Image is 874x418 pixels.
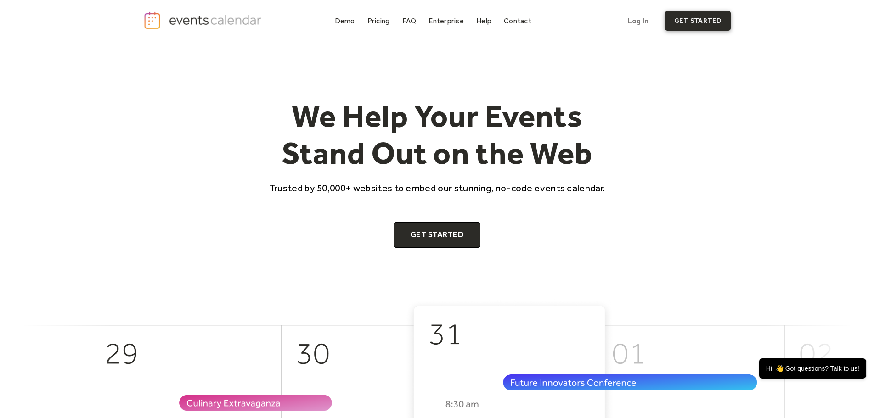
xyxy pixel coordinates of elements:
a: Pricing [364,15,394,27]
a: Enterprise [425,15,467,27]
a: home [143,11,265,30]
div: Demo [335,18,355,23]
h1: We Help Your Events Stand Out on the Web [261,97,614,172]
p: Trusted by 50,000+ websites to embed our stunning, no-code events calendar. [261,181,614,195]
a: get started [665,11,731,31]
a: FAQ [399,15,420,27]
a: Get Started [394,222,480,248]
div: FAQ [402,18,417,23]
div: Help [476,18,491,23]
div: Enterprise [429,18,463,23]
div: Pricing [367,18,390,23]
a: Help [473,15,495,27]
a: Contact [500,15,535,27]
a: Log In [619,11,658,31]
div: Contact [504,18,531,23]
a: Demo [331,15,359,27]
